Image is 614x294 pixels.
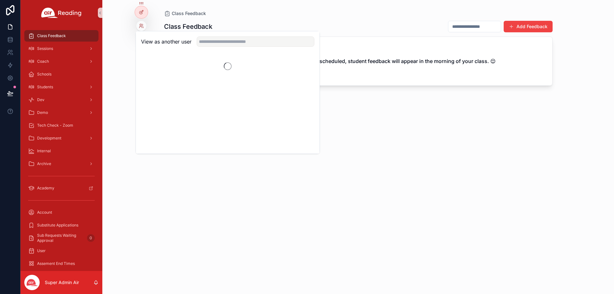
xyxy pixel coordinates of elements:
a: Class Feedback [24,30,98,42]
a: Tech Check - Zoom [24,120,98,131]
span: Substitute Applications [37,223,78,228]
span: Dev [37,97,44,102]
h2: No class feedback yet. If you have class scheduled, student feedback will appear in the morning o... [221,57,496,65]
div: 0 [87,234,95,242]
a: Students [24,81,98,93]
a: Demo [24,107,98,118]
a: Sub Requests Waiting Approval0 [24,232,98,244]
a: Internal [24,145,98,157]
a: Schools [24,68,98,80]
a: Development [24,132,98,144]
a: Account [24,207,98,218]
span: Sub Requests Waiting Approval [37,233,84,243]
span: Archive [37,161,51,166]
a: Archive [24,158,98,170]
span: Assement End Times [37,261,75,266]
p: Super Admin Air [45,279,79,286]
img: App logo [41,8,82,18]
span: Students [37,84,53,90]
button: Add Feedback [504,21,553,32]
span: User [37,248,46,253]
a: Class Feedback [164,10,206,17]
span: Sessions [37,46,53,51]
span: Coach [37,59,49,64]
a: Academy [24,182,98,194]
h1: Class Feedback [164,22,212,31]
span: Academy [37,186,54,191]
span: Class Feedback [172,10,206,17]
a: Assement End Times [24,258,98,269]
span: Tech Check - Zoom [37,123,73,128]
span: Demo [37,110,48,115]
span: Schools [37,72,51,77]
span: Internal [37,148,51,154]
a: User [24,245,98,257]
a: Coach [24,56,98,67]
a: Dev [24,94,98,106]
span: Account [37,210,52,215]
span: Class Feedback [37,33,66,38]
span: Development [37,136,61,141]
div: scrollable content [20,26,102,271]
a: Sessions [24,43,98,54]
a: Substitute Applications [24,219,98,231]
h2: View as another user [141,38,192,45]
